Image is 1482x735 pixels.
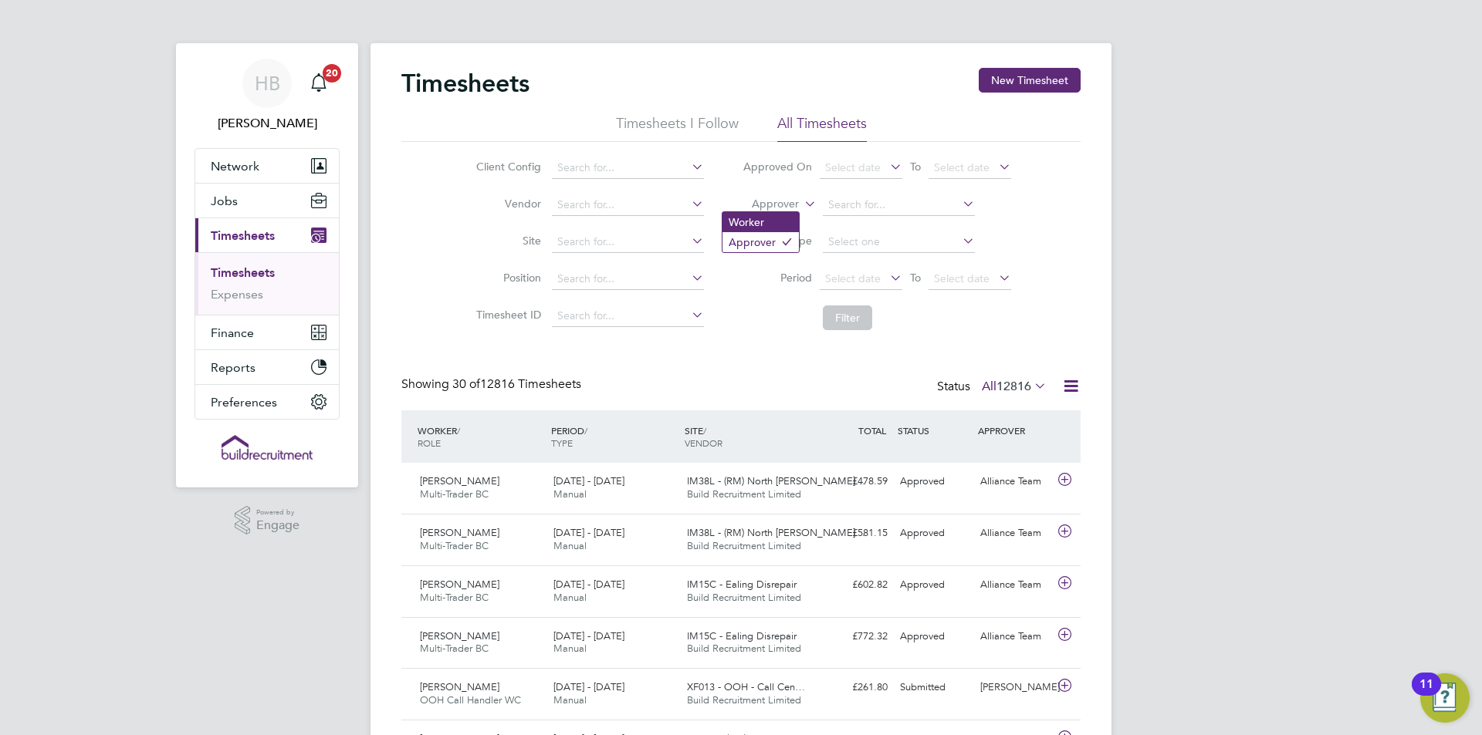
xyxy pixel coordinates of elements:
[553,487,587,501] span: Manual
[687,642,801,655] span: Build Recruitment Limited
[414,416,547,457] div: WORKER
[401,68,530,99] h2: Timesheets
[894,469,974,494] div: Approved
[420,526,499,539] span: [PERSON_NAME]
[777,114,867,142] li: All Timesheets
[687,629,797,642] span: IM15C - Ealing Disrepair
[905,268,925,288] span: To
[974,469,1054,494] div: Alliance Team
[553,680,624,693] span: [DATE] - [DATE]
[256,506,299,519] span: Powered by
[551,437,573,449] span: TYPE
[472,271,541,285] label: Position
[823,305,872,330] button: Filter
[553,474,624,487] span: [DATE] - [DATE]
[687,591,801,604] span: Build Recruitment Limited
[937,376,1050,398] div: Status
[420,487,489,501] span: Multi-Trader BC
[934,160,990,174] span: Select date
[814,572,894,598] div: £602.82
[553,526,624,539] span: [DATE] - [DATE]
[687,578,797,591] span: IM15C - Ealing Disrepair
[894,675,974,700] div: Submitted
[553,642,587,655] span: Manual
[894,572,974,598] div: Approved
[553,539,587,552] span: Manual
[974,416,1054,444] div: APPROVER
[553,693,587,706] span: Manual
[553,629,624,642] span: [DATE] - [DATE]
[472,308,541,322] label: Timesheet ID
[934,271,990,285] span: Select date
[825,271,881,285] span: Select date
[552,268,704,290] input: Search for...
[420,474,499,487] span: [PERSON_NAME]
[814,469,894,494] div: £478.59
[681,416,814,457] div: SITE
[974,624,1054,649] div: Alliance Team
[195,435,340,460] a: Go to home page
[894,624,974,649] div: Approved
[552,305,704,327] input: Search for...
[211,360,255,375] span: Reports
[1419,684,1433,704] div: 11
[825,160,881,174] span: Select date
[195,350,339,384] button: Reports
[303,59,334,108] a: 20
[195,114,340,133] span: Hayley Barrance
[584,424,587,437] span: /
[974,675,1054,700] div: [PERSON_NAME]
[195,184,339,217] button: Jobs
[420,680,499,693] span: [PERSON_NAME]
[420,629,499,642] span: [PERSON_NAME]
[195,385,339,419] button: Preferences
[996,379,1031,394] span: 12816
[814,521,894,546] div: £581.15
[552,231,704,253] input: Search for...
[722,232,799,252] li: Approver
[814,624,894,649] div: £772.32
[472,197,541,211] label: Vendor
[255,73,280,93] span: HB
[211,395,277,410] span: Preferences
[974,521,1054,546] div: Alliance Team
[703,424,706,437] span: /
[472,234,541,248] label: Site
[553,578,624,591] span: [DATE] - [DATE]
[222,435,313,460] img: buildrec-logo-retina.png
[420,578,499,591] span: [PERSON_NAME]
[195,252,339,315] div: Timesheets
[195,315,339,349] button: Finance
[418,437,441,449] span: ROLE
[195,59,340,133] a: HB[PERSON_NAME]
[687,487,801,501] span: Build Recruitment Limited
[235,506,300,535] a: Powered byEngage
[687,474,865,487] span: IM38L - (RM) North [PERSON_NAME]…
[729,197,799,212] label: Approver
[211,228,275,243] span: Timesheets
[211,159,259,174] span: Network
[687,693,801,706] span: Build Recruitment Limited
[687,526,865,539] span: IM38L - (RM) North [PERSON_NAME]…
[211,265,275,280] a: Timesheets
[687,680,805,693] span: XF013 - OOH - Call Cen…
[743,160,812,174] label: Approved On
[211,325,254,340] span: Finance
[982,379,1047,394] label: All
[823,194,975,216] input: Search for...
[979,68,1081,93] button: New Timesheet
[420,642,489,655] span: Multi-Trader BC
[552,194,704,216] input: Search for...
[323,64,341,83] span: 20
[420,591,489,604] span: Multi-Trader BC
[814,675,894,700] div: £261.80
[211,287,263,302] a: Expenses
[687,539,801,552] span: Build Recruitment Limited
[401,376,584,393] div: Showing
[858,424,886,437] span: TOTAL
[894,416,974,444] div: STATUS
[211,194,238,208] span: Jobs
[420,539,489,552] span: Multi-Trader BC
[823,231,975,253] input: Select one
[547,416,681,457] div: PERIOD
